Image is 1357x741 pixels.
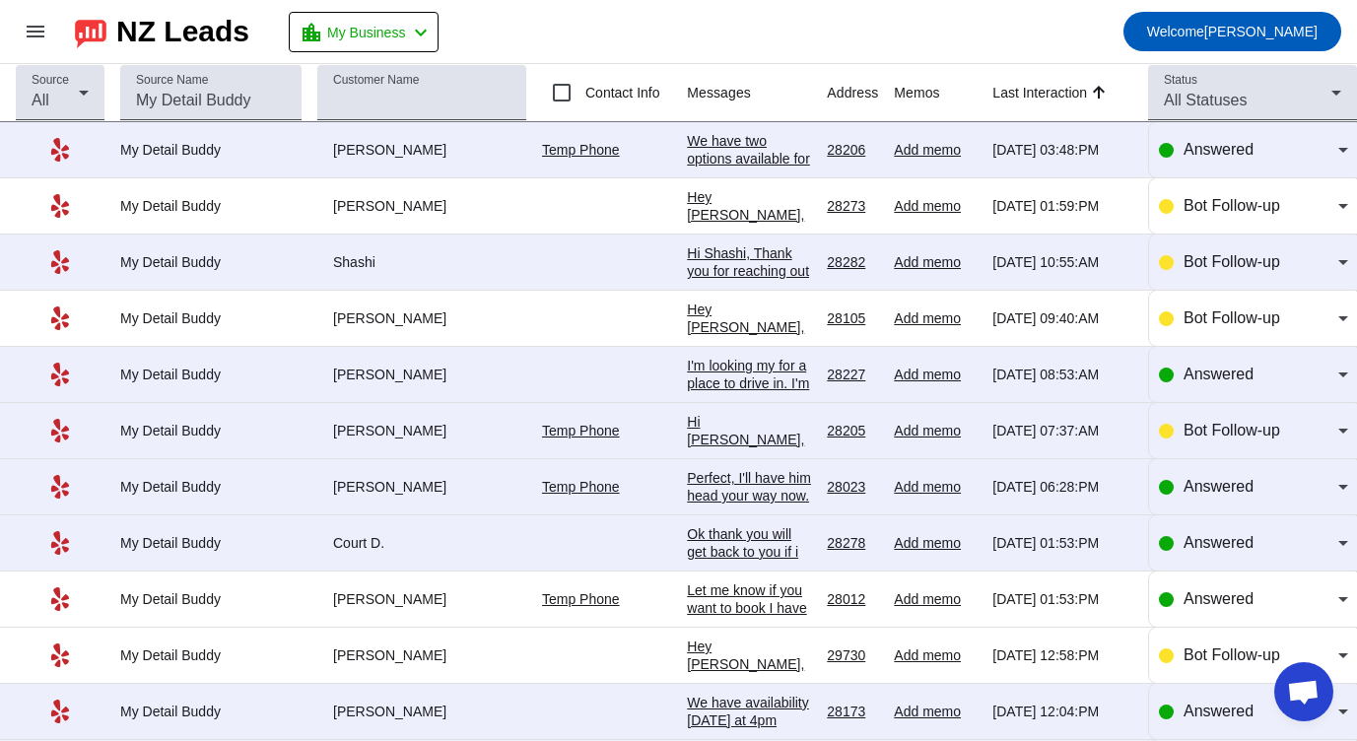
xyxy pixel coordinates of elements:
label: Contact Info [581,83,660,102]
div: Add memo [894,478,977,496]
div: 28012 [827,590,878,608]
a: Temp Phone [542,591,620,607]
div: 28206 [827,141,878,159]
a: Temp Phone [542,479,620,495]
div: [DATE] 09:40:AM [992,309,1132,327]
span: My Business [327,19,405,46]
div: My Detail Buddy [120,422,302,439]
mat-icon: Yelp [48,138,72,162]
div: Add memo [894,590,977,608]
div: Add memo [894,309,977,327]
div: [DATE] 12:04:PM [992,703,1132,720]
span: Answered [1184,141,1254,158]
mat-icon: Yelp [48,419,72,442]
span: Bot Follow-up [1184,646,1280,663]
span: Bot Follow-up [1184,253,1280,270]
button: My Business [289,12,439,52]
span: All Statuses [1164,92,1247,108]
div: [DATE] 01:59:PM [992,197,1132,215]
mat-icon: Yelp [48,306,72,330]
div: 28282 [827,253,878,271]
div: Add memo [894,366,977,383]
div: Add memo [894,422,977,439]
div: 28105 [827,309,878,327]
input: My Detail Buddy [136,89,286,112]
div: My Detail Buddy [120,646,302,664]
a: Temp Phone [542,142,620,158]
th: Memos [894,64,992,122]
mat-icon: Yelp [48,531,72,555]
div: [DATE] 12:58:PM [992,646,1132,664]
div: 28273 [827,197,878,215]
div: Perfect, I'll have him head your way now. He should arrive within the hour. [687,469,811,540]
div: Add memo [894,646,977,664]
div: My Detail Buddy [120,309,302,327]
div: My Detail Buddy [120,253,302,271]
span: [PERSON_NAME] [1147,18,1318,45]
div: My Detail Buddy [120,141,302,159]
div: 28278 [827,534,878,552]
div: Hi Shashi, Thank you for reaching out to My Detail [PERSON_NAME]. In order to provide an accurate... [687,244,811,652]
div: [DATE] 07:37:AM [992,422,1132,439]
th: Address [827,64,894,122]
div: 28023 [827,478,878,496]
div: My Detail Buddy [120,197,302,215]
mat-icon: Yelp [48,194,72,218]
div: [PERSON_NAME] [317,422,526,439]
div: Last Interaction [992,83,1087,102]
div: 28227 [827,366,878,383]
th: Messages [687,64,827,122]
div: My Detail Buddy [120,366,302,383]
a: Temp Phone [542,423,620,438]
span: Bot Follow-up [1184,309,1280,326]
mat-label: Status [1164,74,1197,87]
span: Answered [1184,534,1254,551]
div: [DATE] 03:48:PM [992,141,1132,159]
div: I'm looking my for a place to drive in. I'm from out of town. 2024 toyota highlander [687,357,811,445]
span: Answered [1184,590,1254,607]
div: [PERSON_NAME] [317,703,526,720]
mat-icon: Yelp [48,363,72,386]
mat-icon: Yelp [48,475,72,499]
div: Add memo [894,141,977,159]
mat-icon: chevron_left [409,21,433,44]
div: [DATE] 08:53:AM [992,366,1132,383]
div: [DATE] 01:53:PM [992,590,1132,608]
div: My Detail Buddy [120,590,302,608]
button: Welcome[PERSON_NAME] [1123,12,1341,51]
div: [DATE] 06:28:PM [992,478,1132,496]
div: [PERSON_NAME] [317,366,526,383]
div: We have two options available for you: * Express Detail - $139 Quick inside and out refresh. Incl... [687,132,811,593]
span: Answered [1184,703,1254,719]
span: Bot Follow-up [1184,422,1280,438]
div: [DATE] 10:55:AM [992,253,1132,271]
mat-label: Source Name [136,74,208,87]
mat-icon: Yelp [48,643,72,667]
div: Ok thank you will get back to you if i can't find someone sooner [687,525,811,596]
mat-icon: location_city [300,21,323,44]
div: [PERSON_NAME] [317,141,526,159]
div: Let me know if you want to book I have [DATE] open. [687,581,811,635]
div: [PERSON_NAME] [317,590,526,608]
span: Welcome [1147,24,1204,39]
div: My Detail Buddy [120,478,302,496]
div: Court D. [317,534,526,552]
div: [PERSON_NAME] [317,309,526,327]
div: 28173 [827,703,878,720]
img: logo [75,15,106,48]
div: 29730 [827,646,878,664]
span: Bot Follow-up [1184,197,1280,214]
div: My Detail Buddy [120,703,302,720]
div: Add memo [894,197,977,215]
span: Answered [1184,366,1254,382]
mat-icon: Yelp [48,250,72,274]
div: NZ Leads [116,18,249,45]
mat-label: Source [32,74,69,87]
span: Answered [1184,478,1254,495]
div: 28205 [827,422,878,439]
mat-icon: menu [24,20,47,43]
div: Add memo [894,703,977,720]
span: All [32,92,49,108]
div: [PERSON_NAME] [317,197,526,215]
div: Shashi [317,253,526,271]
